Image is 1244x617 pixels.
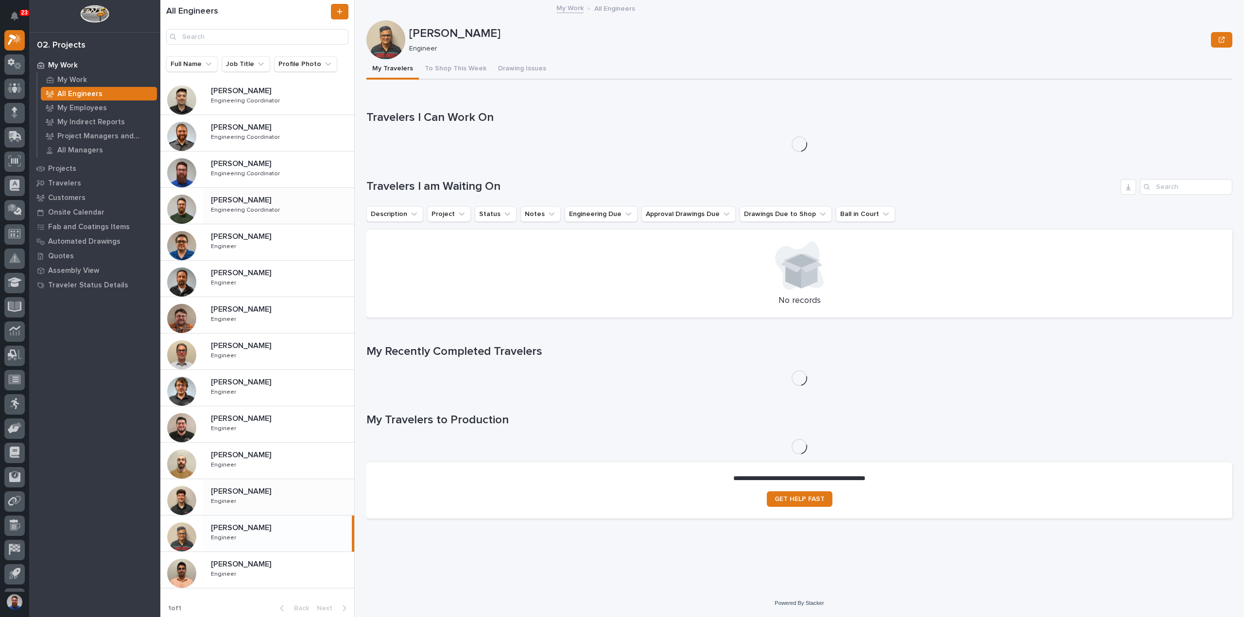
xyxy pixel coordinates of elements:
p: Engineer [211,569,238,578]
a: [PERSON_NAME][PERSON_NAME] Engineering CoordinatorEngineering Coordinator [160,79,354,115]
p: Engineer [211,350,238,359]
p: Engineer [211,533,238,541]
a: Assembly View [29,263,160,278]
p: [PERSON_NAME] [211,485,273,496]
p: Engineering Coordinator [211,168,282,177]
p: Projects [48,165,76,173]
p: Engineer [211,314,238,323]
p: [PERSON_NAME] [211,339,273,350]
p: My Work [57,76,87,84]
p: 23 [21,9,28,16]
a: Traveler Status Details [29,278,160,292]
a: Fab and Coatings Items [29,219,160,234]
a: Travelers [29,176,160,190]
p: [PERSON_NAME] [211,558,273,569]
h1: My Travelers to Production [366,413,1232,427]
a: Customers [29,190,160,205]
p: Onsite Calendar [48,208,104,217]
p: My Indirect Reports [57,118,125,127]
p: My Work [48,61,78,70]
a: [PERSON_NAME][PERSON_NAME] EngineerEngineer [160,370,354,406]
button: Engineering Due [565,206,638,222]
button: Drawings Due to Shop [740,206,832,222]
button: Status [475,206,517,222]
p: My Employees [57,104,107,113]
input: Search [166,29,348,45]
button: Back [272,604,313,613]
p: Fab and Coatings Items [48,223,130,232]
button: Profile Photo [274,56,337,72]
button: Job Title [222,56,270,72]
p: Quotes [48,252,74,261]
p: Travelers [48,179,81,188]
p: [PERSON_NAME] [211,521,273,533]
p: Assembly View [48,267,99,275]
a: My Work [29,58,160,72]
span: GET HELP FAST [775,496,825,502]
p: [PERSON_NAME] [211,303,273,314]
button: Project [427,206,471,222]
p: Automated Drawings [48,237,121,246]
input: Search [1140,179,1232,195]
p: Engineer [211,496,238,505]
p: Engineer [211,423,238,432]
p: No records [378,296,1221,306]
button: Ball in Court [836,206,895,222]
button: Drawing Issues [492,59,552,80]
h1: All Engineers [166,6,329,17]
p: Engineer [211,278,238,286]
a: [PERSON_NAME][PERSON_NAME] EngineerEngineer [160,224,354,261]
a: My Work [556,2,584,13]
div: 02. Projects [37,40,86,51]
a: [PERSON_NAME][PERSON_NAME] Engineering CoordinatorEngineering Coordinator [160,151,354,188]
a: Automated Drawings [29,234,160,249]
p: Engineer [211,387,238,396]
p: [PERSON_NAME] [409,27,1207,41]
button: Notifications [4,6,25,26]
p: All Engineers [57,90,103,99]
p: Traveler Status Details [48,281,128,290]
button: Approval Drawings Due [641,206,736,222]
span: Back [288,604,309,613]
p: All Engineers [594,2,635,13]
p: [PERSON_NAME] [211,267,273,278]
a: My Work [37,73,160,86]
a: [PERSON_NAME][PERSON_NAME] EngineerEngineer [160,261,354,297]
p: [PERSON_NAME] [211,121,273,132]
a: All Managers [37,143,160,157]
span: Next [317,604,338,613]
button: Notes [520,206,561,222]
button: My Travelers [366,59,419,80]
a: [PERSON_NAME][PERSON_NAME] EngineerEngineer [160,516,354,552]
p: Customers [48,194,86,202]
button: Next [313,604,354,613]
p: [PERSON_NAME] [211,376,273,387]
p: Engineering Coordinator [211,132,282,141]
a: My Employees [37,101,160,115]
p: Engineering Coordinator [211,205,282,214]
a: Projects [29,161,160,176]
h1: Travelers I Can Work On [366,111,1232,125]
a: Onsite Calendar [29,205,160,219]
a: [PERSON_NAME][PERSON_NAME] Engineering CoordinatorEngineering Coordinator [160,115,354,151]
h1: My Recently Completed Travelers [366,345,1232,359]
img: Workspace Logo [80,5,109,23]
a: My Indirect Reports [37,115,160,129]
button: Description [366,206,423,222]
a: [PERSON_NAME][PERSON_NAME] EngineerEngineer [160,297,354,334]
p: [PERSON_NAME] [211,84,273,96]
a: [PERSON_NAME][PERSON_NAME] EngineerEngineer [160,334,354,370]
p: [PERSON_NAME] [211,412,273,423]
a: GET HELP FAST [767,491,832,507]
a: [PERSON_NAME][PERSON_NAME] EngineerEngineer [160,552,354,588]
p: [PERSON_NAME] [211,194,273,205]
a: Powered By Stacker [775,600,824,606]
h1: Travelers I am Waiting On [366,180,1117,194]
a: All Engineers [37,87,160,100]
p: [PERSON_NAME] [211,157,273,168]
button: To Shop This Week [419,59,492,80]
button: Full Name [166,56,218,72]
div: Notifications23 [12,12,25,27]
